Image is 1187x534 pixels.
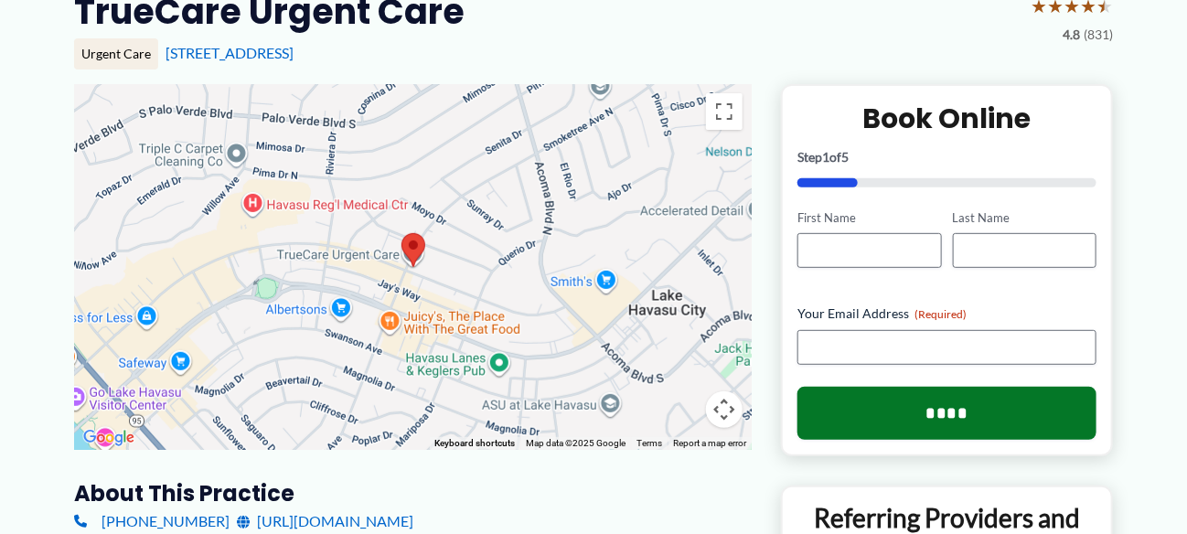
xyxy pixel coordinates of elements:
[79,426,139,450] img: Google
[914,307,967,321] span: (Required)
[526,438,626,448] span: Map data ©2025 Google
[797,304,1096,323] label: Your Email Address
[673,438,746,448] a: Report a map error
[822,149,829,165] span: 1
[434,437,515,450] button: Keyboard shortcuts
[953,209,1096,227] label: Last Name
[1084,23,1113,47] span: (831)
[1063,23,1080,47] span: 4.8
[74,38,158,69] div: Urgent Care
[636,438,662,448] a: Terms (opens in new tab)
[797,101,1096,136] h2: Book Online
[166,44,294,61] a: [STREET_ADDRESS]
[706,93,743,130] button: Toggle fullscreen view
[841,149,849,165] span: 5
[79,426,139,450] a: Open this area in Google Maps (opens a new window)
[797,209,941,227] label: First Name
[797,151,1096,164] p: Step of
[74,479,752,507] h3: About this practice
[706,391,743,428] button: Map camera controls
